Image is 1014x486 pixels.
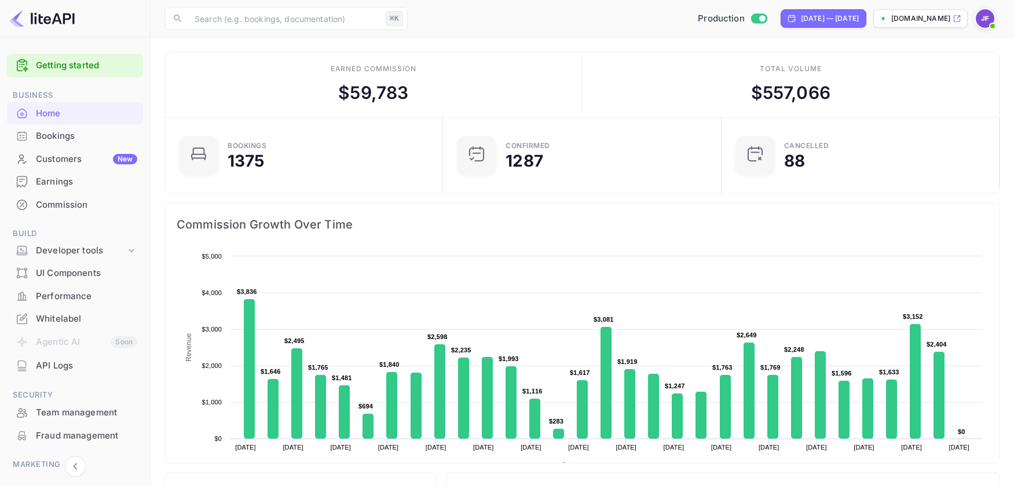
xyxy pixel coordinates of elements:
[698,12,745,25] span: Production
[568,444,589,451] text: [DATE]
[331,64,416,74] div: Earned commission
[572,462,601,470] text: Revenue
[426,444,446,451] text: [DATE]
[7,308,143,329] a: Whitelabel
[7,227,143,240] span: Build
[7,194,143,215] a: Commission
[549,418,563,425] text: $283
[781,9,866,28] div: Click to change the date range period
[7,194,143,216] div: Commission
[284,337,305,344] text: $2,495
[451,347,471,354] text: $2,235
[693,12,771,25] div: Switch to Sandbox mode
[806,444,827,451] text: [DATE]
[759,444,779,451] text: [DATE]
[7,125,143,148] div: Bookings
[711,444,732,451] text: [DATE]
[521,444,541,451] text: [DATE]
[7,425,143,446] a: Fraud management
[65,456,86,477] button: Collapse navigation
[7,89,143,102] span: Business
[7,355,143,377] div: API Logs
[36,406,137,419] div: Team management
[506,142,550,149] div: Confirmed
[473,444,494,451] text: [DATE]
[36,290,137,303] div: Performance
[332,374,352,381] text: $1,481
[760,64,822,74] div: Total volume
[36,59,137,72] a: Getting started
[7,389,143,402] span: Security
[760,364,781,371] text: $1,769
[235,444,256,451] text: [DATE]
[331,444,352,451] text: [DATE]
[499,355,519,362] text: $1,993
[202,362,222,369] text: $2,000
[7,285,143,307] a: Performance
[386,11,403,26] div: ⌘K
[261,368,281,375] text: $1,646
[751,80,830,106] div: $ 557,066
[7,102,143,124] a: Home
[202,399,222,406] text: $1,000
[185,333,193,362] text: Revenue
[737,332,757,338] text: $2,649
[36,107,137,120] div: Home
[7,262,143,283] a: UI Components
[378,444,399,451] text: [DATE]
[832,370,852,377] text: $1,596
[522,388,543,395] text: $1,116
[7,102,143,125] div: Home
[228,142,266,149] div: Bookings
[570,369,590,376] text: $1,617
[7,402,143,424] div: Team management
[36,153,137,166] div: Customers
[36,312,137,326] div: Whitelabel
[36,429,137,443] div: Fraud management
[36,267,137,280] div: UI Components
[664,444,684,451] text: [DATE]
[976,9,994,28] img: Jenny Frimer
[36,130,137,143] div: Bookings
[202,326,222,333] text: $3,000
[228,153,265,169] div: 1375
[7,308,143,330] div: Whitelabel
[7,285,143,308] div: Performance
[308,364,328,371] text: $1,765
[177,215,988,234] span: Commission Growth Over Time
[801,13,859,24] div: [DATE] — [DATE]
[784,142,829,149] div: CANCELLED
[36,244,126,257] div: Developer tools
[202,289,222,296] text: $4,000
[36,198,137,212] div: Commission
[237,288,257,295] text: $3,836
[338,80,408,106] div: $ 59,783
[7,171,143,193] div: Earnings
[202,253,222,260] text: $5,000
[283,444,303,451] text: [DATE]
[188,7,381,30] input: Search (e.g. bookings, documentation)
[7,148,143,170] a: CustomersNew
[665,382,685,389] text: $1,247
[7,458,143,471] span: Marketing
[7,125,143,146] a: Bookings
[214,435,222,442] text: $0
[36,359,137,373] div: API Logs
[7,54,143,78] div: Getting started
[379,361,400,368] text: $1,840
[901,444,922,451] text: [DATE]
[903,313,923,320] text: $3,152
[784,153,805,169] div: 88
[358,403,374,410] text: $694
[7,262,143,285] div: UI Components
[7,402,143,423] a: Team management
[7,425,143,447] div: Fraud management
[891,13,950,24] p: [DOMAIN_NAME]
[784,346,804,353] text: $2,248
[949,444,970,451] text: [DATE]
[7,148,143,171] div: CustomersNew
[7,171,143,192] a: Earnings
[36,175,137,189] div: Earnings
[594,316,614,323] text: $3,081
[617,358,638,365] text: $1,919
